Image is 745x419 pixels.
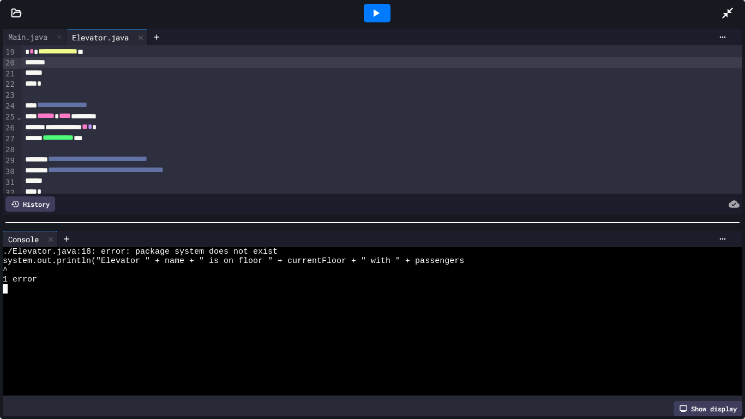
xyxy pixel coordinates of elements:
[3,155,16,166] div: 29
[16,112,22,121] span: Fold line
[3,79,16,90] div: 22
[3,112,16,123] div: 25
[3,47,16,58] div: 19
[3,69,16,80] div: 21
[5,196,55,212] div: History
[3,134,16,145] div: 27
[3,58,16,69] div: 20
[3,256,464,266] span: system.out.println("Elevator " + name + " is on floor " + currentFloor + " with " + passengers
[3,145,16,155] div: 28
[3,123,16,134] div: 26
[3,166,16,177] div: 30
[3,266,8,275] span: ^
[3,275,37,284] span: 1 error
[3,177,16,188] div: 31
[3,90,16,101] div: 23
[3,101,16,112] div: 24
[3,247,278,256] span: ./Elevator.java:18: error: package system does not exist
[3,188,16,199] div: 32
